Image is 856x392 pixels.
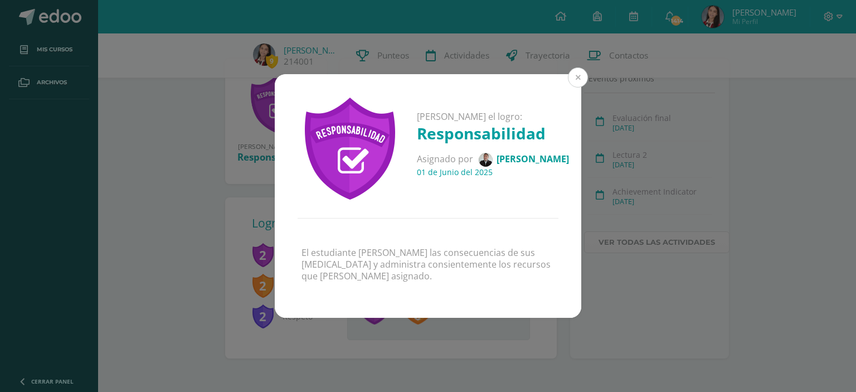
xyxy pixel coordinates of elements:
p: El estudiante [PERSON_NAME] las consecuencias de sus [MEDICAL_DATA] y administra consientemente l... [301,247,555,282]
span: [PERSON_NAME] [497,152,569,164]
p: [PERSON_NAME] el logro: [417,111,569,123]
h4: 01 de Junio del 2025 [417,167,569,177]
p: Asignado por [417,153,569,167]
h1: Responsabilidad [417,123,569,144]
button: Close (Esc) [568,67,588,88]
img: cdee70c3dde1cdce3794d4707b0dafc2.png [479,153,493,167]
